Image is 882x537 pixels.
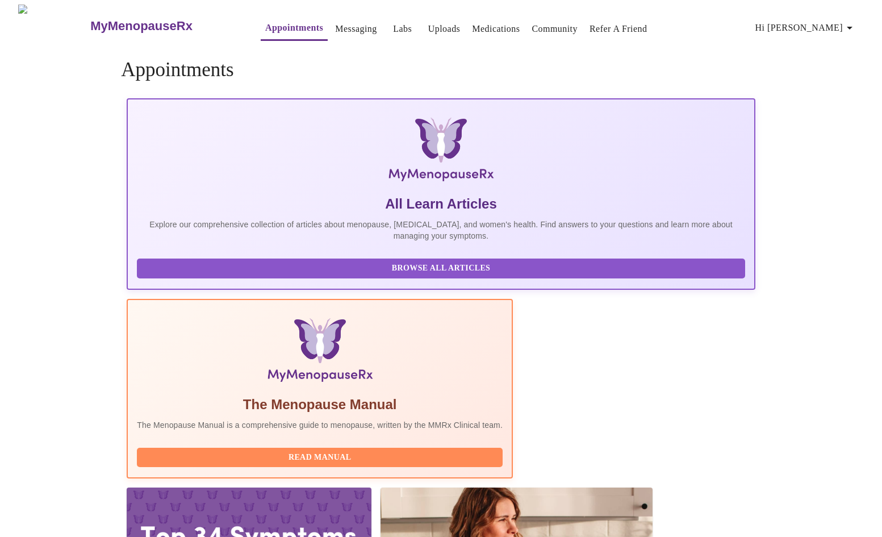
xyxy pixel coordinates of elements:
[467,18,524,40] button: Medications
[532,21,578,37] a: Community
[335,21,377,37] a: Messaging
[90,19,193,34] h3: MyMenopauseRx
[265,20,323,36] a: Appointments
[89,6,238,46] a: MyMenopauseRx
[527,18,582,40] button: Community
[231,118,650,186] img: MyMenopauseRx Logo
[590,21,647,37] a: Refer a Friend
[18,5,89,47] img: MyMenopauseRx Logo
[137,195,745,213] h5: All Learn Articles
[755,20,856,36] span: Hi [PERSON_NAME]
[148,261,733,276] span: Browse All Articles
[585,18,652,40] button: Refer a Friend
[137,219,745,242] p: Explore our comprehensive collection of articles about menopause, [MEDICAL_DATA], and women's hea...
[137,263,747,272] a: Browse All Articles
[331,18,381,40] button: Messaging
[428,21,461,37] a: Uploads
[137,448,503,468] button: Read Manual
[195,318,444,386] img: Menopause Manual
[137,259,745,278] button: Browse All Articles
[121,59,760,81] h4: Appointments
[384,18,421,40] button: Labs
[137,419,503,431] p: The Menopause Manual is a comprehensive guide to menopause, written by the MMRx Clinical team.
[148,451,491,465] span: Read Manual
[137,452,505,461] a: Read Manual
[393,21,412,37] a: Labs
[261,16,328,41] button: Appointments
[424,18,465,40] button: Uploads
[751,16,861,39] button: Hi [PERSON_NAME]
[472,21,520,37] a: Medications
[137,396,503,414] h5: The Menopause Manual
